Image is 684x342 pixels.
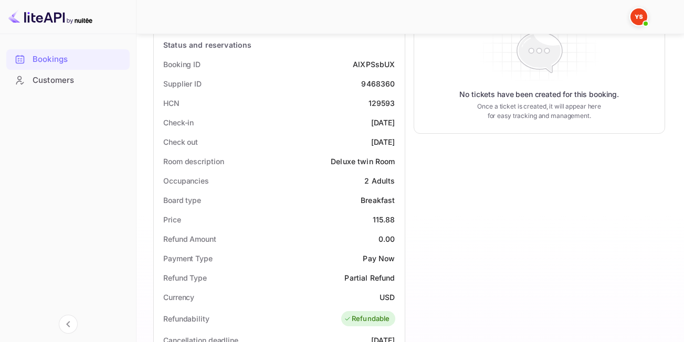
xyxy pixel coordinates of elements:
[344,314,390,324] div: Refundable
[6,70,130,91] div: Customers
[344,272,395,283] div: Partial Refund
[371,117,395,128] div: [DATE]
[59,315,78,334] button: Collapse navigation
[163,59,201,70] div: Booking ID
[163,253,213,264] div: Payment Type
[373,214,395,225] div: 115.88
[8,8,92,25] img: LiteAPI logo
[163,39,251,50] div: Status and reservations
[6,49,130,70] div: Bookings
[6,70,130,90] a: Customers
[378,233,395,244] div: 0.00
[163,313,209,324] div: Refundability
[163,156,224,167] div: Room description
[472,102,606,121] p: Once a ticket is created, it will appear here for easy tracking and management.
[163,136,198,147] div: Check out
[630,8,647,25] img: Yandex Support
[163,98,180,109] div: HCN
[353,59,395,70] div: AlXPSsbUX
[163,214,181,225] div: Price
[163,175,209,186] div: Occupancies
[364,175,395,186] div: 2 Adults
[6,49,130,69] a: Bookings
[380,292,395,303] div: USD
[369,98,395,109] div: 129593
[163,292,194,303] div: Currency
[363,253,395,264] div: Pay Now
[361,78,395,89] div: 9468360
[163,233,216,244] div: Refund Amount
[33,54,124,66] div: Bookings
[33,74,124,87] div: Customers
[331,156,395,167] div: Deluxe twin Room
[371,136,395,147] div: [DATE]
[163,78,202,89] div: Supplier ID
[163,195,201,206] div: Board type
[163,272,207,283] div: Refund Type
[361,195,395,206] div: Breakfast
[459,89,619,100] p: No tickets have been created for this booking.
[163,117,194,128] div: Check-in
